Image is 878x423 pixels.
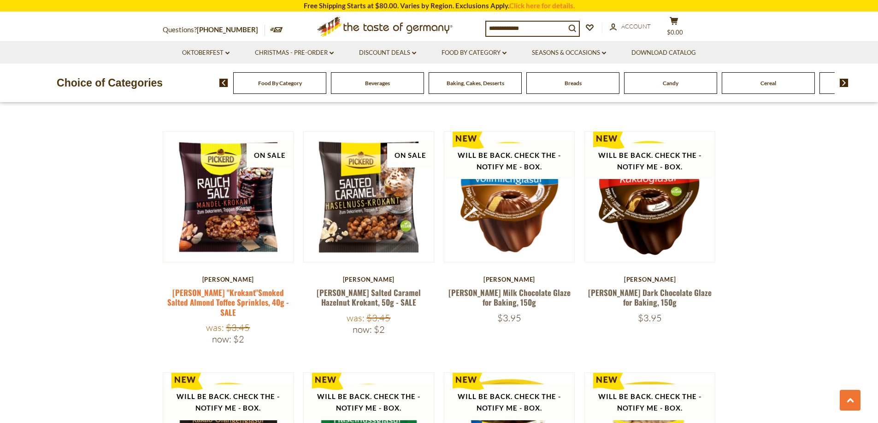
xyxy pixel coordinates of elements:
[365,80,390,87] a: Beverages
[509,1,575,10] a: Click here for details.
[366,312,390,324] span: $3.45
[359,48,416,58] a: Discount Deals
[233,333,244,345] span: $2
[182,48,230,58] a: Oktoberfest
[303,276,435,283] div: [PERSON_NAME]
[163,132,294,262] img: Pickerd
[444,132,575,262] img: Pickerd
[317,287,421,308] a: [PERSON_NAME] Salted Caramel Hazelnut Krokant, 50g - SALE
[167,287,289,318] a: [PERSON_NAME] "Krokant"Smoked Salted Almond Toffee Sprinkles, 40g - SALE
[226,322,250,333] span: $3.45
[447,80,504,87] a: Baking, Cakes, Desserts
[497,312,521,324] span: $3.95
[631,48,696,58] a: Download Catalog
[584,276,716,283] div: [PERSON_NAME]
[304,132,434,262] img: Pickerd
[255,48,334,58] a: Christmas - PRE-ORDER
[660,17,688,40] button: $0.00
[206,322,224,333] label: Was:
[638,312,662,324] span: $3.95
[258,80,302,87] a: Food By Category
[760,80,776,87] a: Cereal
[442,48,507,58] a: Food By Category
[667,29,683,36] span: $0.00
[163,24,265,36] p: Questions?
[444,276,575,283] div: [PERSON_NAME]
[219,79,228,87] img: previous arrow
[565,80,582,87] a: Breads
[610,22,651,32] a: Account
[585,132,715,262] img: Pickerd
[212,333,231,345] label: Now:
[663,80,678,87] a: Candy
[532,48,606,58] a: Seasons & Occasions
[347,312,365,324] label: Was:
[353,324,372,335] label: Now:
[197,25,258,34] a: [PHONE_NUMBER]
[588,287,712,308] a: [PERSON_NAME] Dark Chocolate Glaze for Baking, 150g
[621,23,651,30] span: Account
[448,287,571,308] a: [PERSON_NAME] Milk Chocolate Glaze for Baking, 150g
[840,79,849,87] img: next arrow
[163,276,294,283] div: [PERSON_NAME]
[374,324,385,335] span: $2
